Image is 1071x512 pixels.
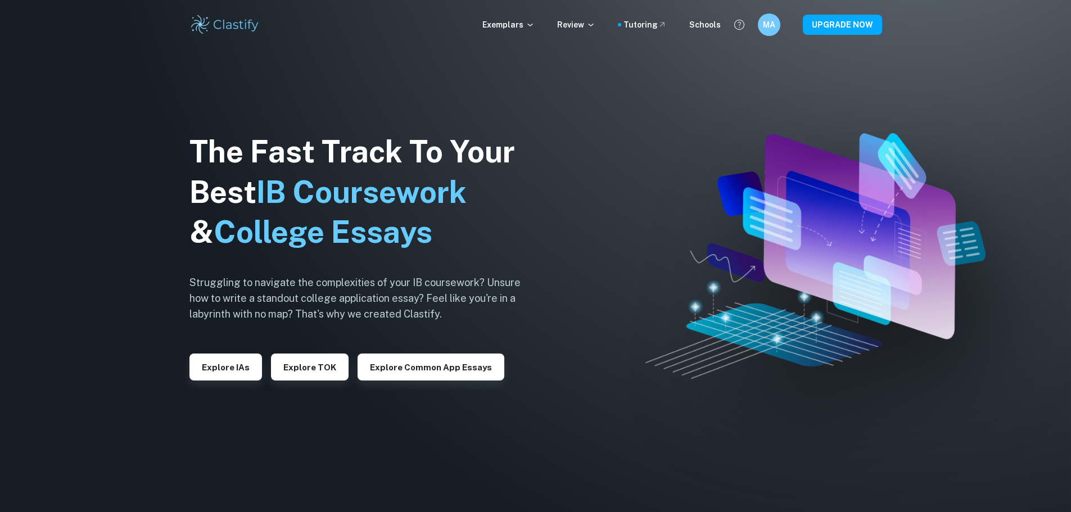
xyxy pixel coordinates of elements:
[189,361,262,372] a: Explore IAs
[689,19,721,31] a: Schools
[557,19,595,31] p: Review
[358,361,504,372] a: Explore Common App essays
[189,275,538,322] h6: Struggling to navigate the complexities of your IB coursework? Unsure how to write a standout col...
[189,354,262,380] button: Explore IAs
[803,15,882,35] button: UPGRADE NOW
[214,214,432,250] span: College Essays
[730,15,749,34] button: Help and Feedback
[271,354,349,380] button: Explore TOK
[189,132,538,253] h1: The Fast Track To Your Best &
[189,13,261,36] img: Clastify logo
[256,174,467,210] span: IB Coursework
[482,19,535,31] p: Exemplars
[645,133,986,379] img: Clastify hero
[358,354,504,380] button: Explore Common App essays
[762,19,775,31] h6: MA
[623,19,667,31] a: Tutoring
[271,361,349,372] a: Explore TOK
[758,13,780,36] button: MA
